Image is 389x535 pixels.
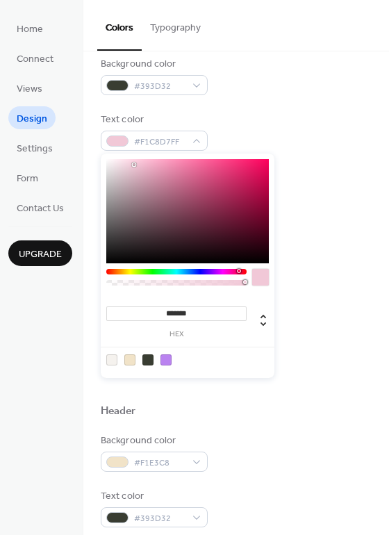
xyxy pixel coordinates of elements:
span: #F1E3C8 [134,456,185,470]
span: Settings [17,142,53,156]
span: Form [17,172,38,186]
span: Design [17,112,47,126]
span: #393D32 [134,79,185,94]
div: Text color [101,113,205,127]
a: Connect [8,47,62,69]
a: Views [8,76,51,99]
a: Home [8,17,51,40]
label: hex [106,331,247,338]
div: rgb(57, 61, 50) [142,354,154,365]
a: Design [8,106,56,129]
span: Home [17,22,43,37]
div: Header [101,404,136,419]
a: Form [8,166,47,189]
div: Text color [101,489,205,504]
a: Settings [8,136,61,159]
a: Contact Us [8,196,72,219]
span: Connect [17,52,53,67]
div: rgb(186, 131, 240) [160,354,172,365]
span: #F1C8D7FF [134,135,185,149]
button: Upgrade [8,240,72,266]
div: Background color [101,434,205,448]
div: rgb(245, 242, 238) [106,354,117,365]
span: #393D32 [134,511,185,526]
span: Views [17,82,42,97]
div: rgb(241, 227, 200) [124,354,135,365]
div: Background color [101,57,205,72]
span: Upgrade [19,247,62,262]
span: Contact Us [17,201,64,216]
